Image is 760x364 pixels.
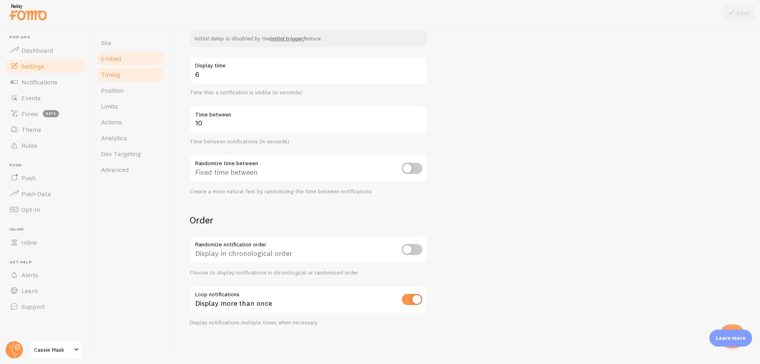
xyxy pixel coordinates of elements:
[5,42,86,58] a: Dashboard
[101,71,120,78] span: Timing
[101,86,123,94] span: Position
[96,146,165,162] a: Geo Targeting
[9,163,86,168] span: Push
[5,283,86,299] a: Learn
[9,260,86,265] span: Get Help
[21,238,37,246] span: Inline
[28,340,82,359] a: Cassie Mask
[96,51,165,67] a: Embed
[21,287,38,295] span: Learn
[96,82,165,98] a: Position
[5,299,86,314] a: Support
[5,267,86,283] a: Alerts
[190,57,427,70] label: Display time
[5,186,86,202] a: Push Data
[21,110,38,118] span: Flows
[101,166,129,173] span: Advanced
[190,214,427,226] h2: Order
[709,330,752,347] div: Learn more
[101,118,122,126] span: Actions
[96,67,165,82] a: Timing
[190,138,427,145] div: Time between notifications (in seconds)
[720,324,744,348] iframe: Help Scout Beacon - Open
[96,35,165,51] a: Site
[190,188,427,195] div: Create a more natural feel by randomizing the time between notifications
[5,90,86,106] a: Events
[194,34,422,42] p: Initial delay is disabled by the feature
[5,234,86,250] a: Inline
[190,269,427,276] div: Choose to display notifications in chronological or randomized order
[270,35,303,42] a: initial trigger
[190,106,427,119] label: Time between
[101,134,127,142] span: Analytics
[21,141,37,149] span: Rules
[5,137,86,153] a: Rules
[21,206,40,213] span: Opt-In
[96,130,165,146] a: Analytics
[21,190,51,198] span: Push Data
[96,114,165,130] a: Actions
[21,94,41,102] span: Events
[21,46,53,54] span: Dashboard
[101,102,118,110] span: Limits
[96,162,165,177] a: Advanced
[5,58,86,74] a: Settings
[21,78,57,86] span: Notifications
[101,55,121,63] span: Embed
[9,35,86,40] span: Pop-ups
[21,271,38,279] span: Alerts
[190,89,427,96] div: Time that a notification is visible (in seconds)
[5,106,86,122] a: Flows beta
[101,39,111,47] span: Site
[8,2,48,22] img: fomo-relay-logo-orange.svg
[34,345,72,354] span: Cassie Mask
[43,110,59,117] span: beta
[190,236,427,265] div: Display in chronological order
[101,150,141,158] span: Geo Targeting
[5,74,86,90] a: Notifications
[21,62,44,70] span: Settings
[21,126,41,133] span: Theme
[716,334,746,342] p: Learn more
[21,174,36,182] span: Push
[5,170,86,186] a: Push
[5,122,86,137] a: Theme
[190,154,427,183] div: Fixed time between
[190,319,427,326] div: Display notifications multiple times when necessary
[5,202,86,217] a: Opt-In
[21,303,45,311] span: Support
[9,227,86,232] span: Inline
[190,286,427,314] div: Display more than once
[96,98,165,114] a: Limits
